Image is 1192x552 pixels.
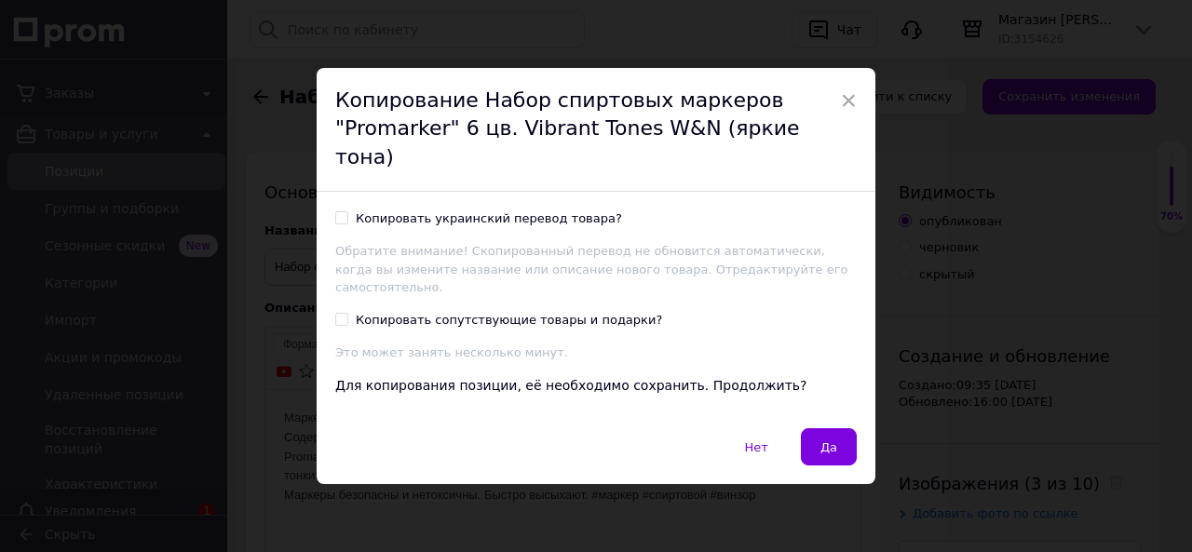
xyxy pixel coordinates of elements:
[725,428,788,465] button: Нет
[356,312,662,329] div: Копировать сопутствующие товары и подарки?
[820,440,837,454] span: Да
[19,19,576,115] body: Визуальный текстовый редактор, 66AAA93E-548D-4CAD-AF69-3DAE4C91AC02
[335,244,848,294] span: Обратите внимание! Скопированный перевод не обновится автоматически, когда вы измените название и...
[335,377,857,396] div: Для копирования позиции, её необходимо сохранить. Продолжить?
[356,210,622,227] div: Копировать украинский перевод товара?
[840,85,857,116] span: ×
[745,440,768,454] span: Нет
[317,68,875,192] div: Копирование Набор спиртовых маркеров "Promarker" 6 цв. Vibrant Tones W&N (яркие тона)
[801,428,857,465] button: Да
[335,345,568,359] span: Это может занять несколько минут.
